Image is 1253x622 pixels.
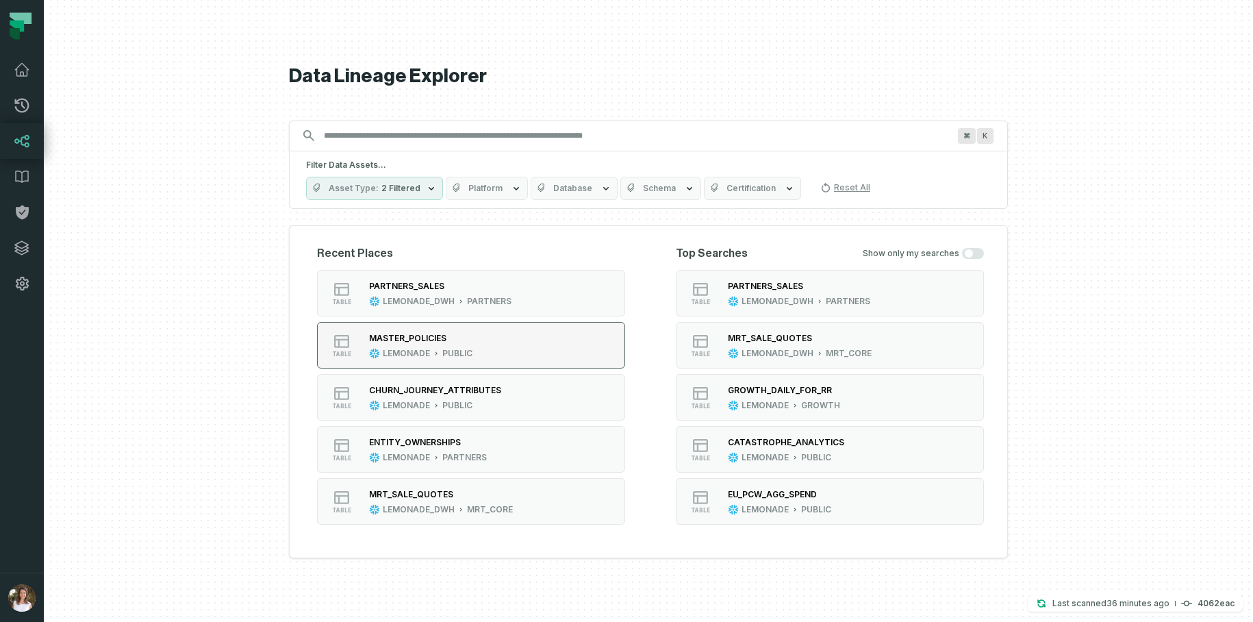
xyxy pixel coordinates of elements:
[1198,599,1235,608] h4: 4062eac
[1052,597,1169,610] p: Last scanned
[8,584,36,612] img: avatar of Sharon Lifchitz
[958,128,976,144] span: Press ⌘ + K to focus the search bar
[977,128,993,144] span: Press ⌘ + K to focus the search bar
[289,64,1008,88] h1: Data Lineage Explorer
[1028,595,1243,612] button: Last scanned[DATE] 4:28:33 PM4062eac
[1106,598,1169,608] relative-time: Sep 8, 2025, 4:28 PM GMT+2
